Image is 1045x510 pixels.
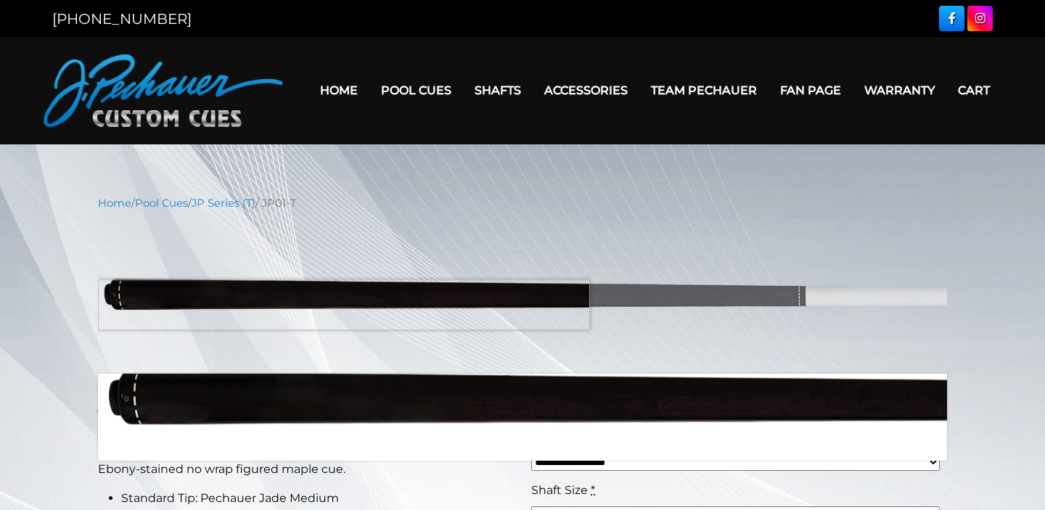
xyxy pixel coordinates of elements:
[531,483,588,497] span: Shaft Size
[463,72,533,109] a: Shafts
[98,435,430,452] strong: This Pechauer pool cue takes 6-10 weeks to ship.
[98,222,947,363] img: jp01-T-1.png
[52,10,192,28] a: [PHONE_NUMBER]
[531,389,613,414] bdi: 360.00
[98,385,330,421] strong: JP01-T Pool Cue
[946,72,1001,109] a: Cart
[98,195,947,211] nav: Breadcrumb
[369,72,463,109] a: Pool Cues
[604,429,608,443] abbr: required
[591,483,595,497] abbr: required
[639,72,769,109] a: Team Pechauer
[98,197,131,210] a: Home
[121,490,514,507] li: Standard Tip: Pechauer Jade Medium
[769,72,853,109] a: Fan Page
[308,72,369,109] a: Home
[192,197,255,210] a: JP Series (T)
[853,72,946,109] a: Warranty
[531,389,544,414] span: $
[533,72,639,109] a: Accessories
[531,429,601,443] span: Cue Weight
[98,461,514,478] p: Ebony-stained no wrap figured maple cue.
[135,197,188,210] a: Pool Cues
[44,54,283,127] img: Pechauer Custom Cues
